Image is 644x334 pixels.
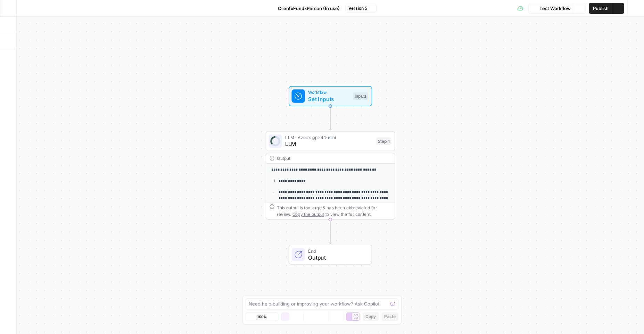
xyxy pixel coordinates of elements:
span: 100% [257,314,267,319]
span: LLM [285,140,373,148]
button: ClientxFundxPerson (In use) [267,3,344,14]
span: Set Inputs [308,95,349,103]
div: Step 1 [376,137,391,145]
span: Publish [593,5,609,12]
div: EndOutput [266,245,395,265]
span: Paste [384,313,396,320]
span: Test Workflow [539,5,571,12]
button: Publish [589,3,613,14]
div: Output [277,155,372,162]
button: Test Workflow [529,3,575,14]
button: Paste [381,312,398,321]
span: ClientxFundxPerson (In use) [278,5,340,12]
div: WorkflowSet InputsInputs [266,86,395,106]
span: Copy the output [292,212,324,217]
button: Version 5 [345,4,377,13]
div: Inputs [353,92,368,100]
div: This output is too large & has been abbreviated for review. to view the full content. [277,204,391,217]
span: Output [308,253,365,262]
button: Copy [363,312,379,321]
span: LLM · Azure: gpt-4.1-mini [285,134,373,141]
span: Workflow [308,89,349,96]
g: Edge from start to step_1 [329,106,331,130]
g: Edge from step_1 to end [329,220,331,244]
span: Version 5 [348,5,367,11]
span: Copy [365,313,376,320]
span: End [308,247,365,254]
